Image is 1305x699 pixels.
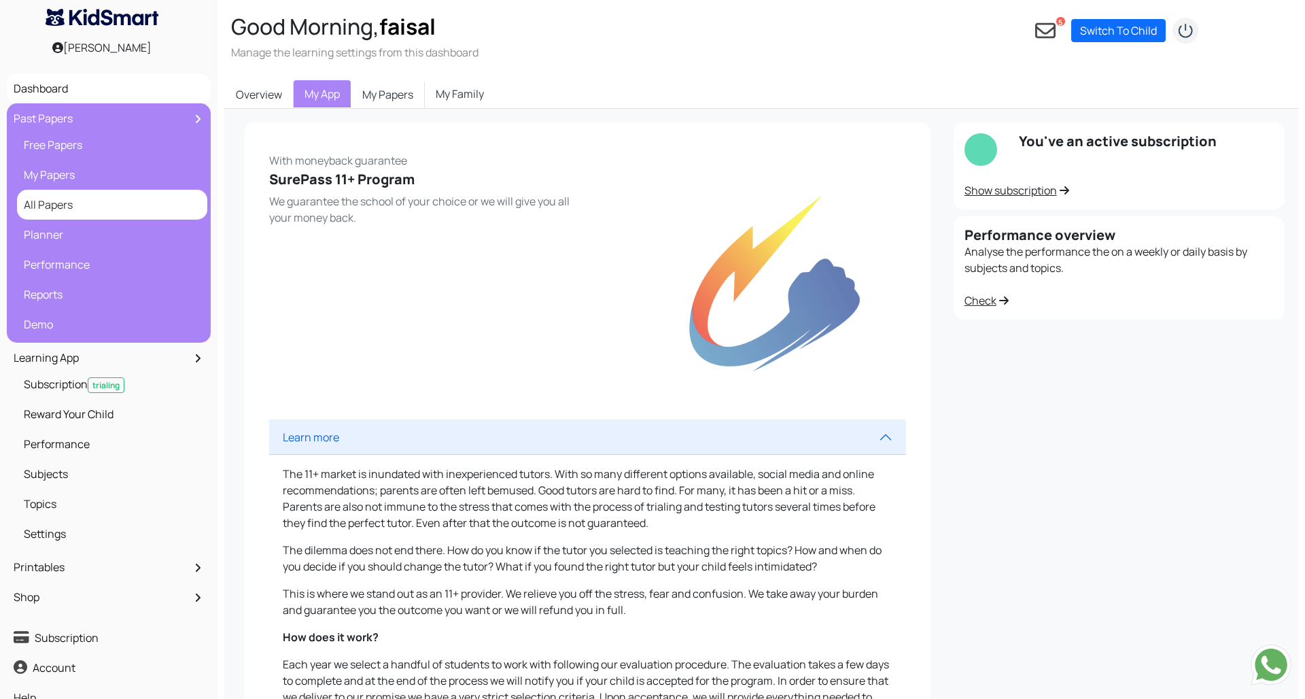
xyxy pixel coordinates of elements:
[20,373,204,396] a: Subscriptiontrialing
[283,542,892,575] p: The dilemma does not end there. How do you know if the tutor you selected is teaching the right t...
[1071,19,1166,42] a: Switch To Child
[351,80,425,109] a: My Papers
[1251,645,1291,685] img: Send whatsapp message to +442080035976
[10,346,207,369] a: Learning App
[1019,133,1274,150] h5: You've an active subscription
[10,656,207,679] a: Account
[1056,16,1066,27] span: 5
[10,556,207,579] a: Printables
[294,80,351,107] a: My App
[20,492,204,515] a: Topics
[20,403,204,426] a: Reward Your Child
[10,77,207,100] a: Dashboard
[20,313,204,336] a: Demo
[650,147,905,420] img: trophy
[283,466,892,531] p: The 11+ market is inundated with inexperienced tutors. With so many different options available, ...
[20,193,204,216] a: All Papers
[269,147,579,169] p: With moneyback guarantee
[10,107,207,130] a: Past Papers
[964,227,1274,243] h5: Performance overview
[954,216,1285,320] div: Analyse the performance the on a weekly or daily basis by subjects and topics.
[269,171,579,188] h5: SurePass 11+ Program
[283,630,379,645] b: How does it work?
[1172,17,1199,44] img: logout2.png
[20,462,204,485] a: Subjects
[10,626,207,649] a: Subscription
[10,585,207,609] a: Shop
[20,133,204,156] a: Free Papers
[20,223,204,246] a: Planner
[231,14,478,39] h2: Good Morning,
[379,12,436,41] span: faisal
[269,193,579,226] p: We guarantee the school of your choice or we will give you all your money back.
[46,9,158,26] img: KidSmart logo
[231,45,478,60] h3: Manage the learning settings from this dashboard
[20,283,204,306] a: Reports
[964,293,1009,308] a: Check
[425,80,495,107] a: My Family
[283,585,892,618] p: This is where we stand out as an 11+ provider. We relieve you off the stress, fear and confusion....
[269,420,906,455] button: Learn more
[88,377,124,393] span: trialing
[20,163,204,186] a: My Papers
[1035,16,1056,44] a: 5
[964,183,1069,198] a: Show subscription
[224,80,294,109] a: Overview
[20,522,204,545] a: Settings
[20,253,204,276] a: Performance
[20,432,204,456] a: Performance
